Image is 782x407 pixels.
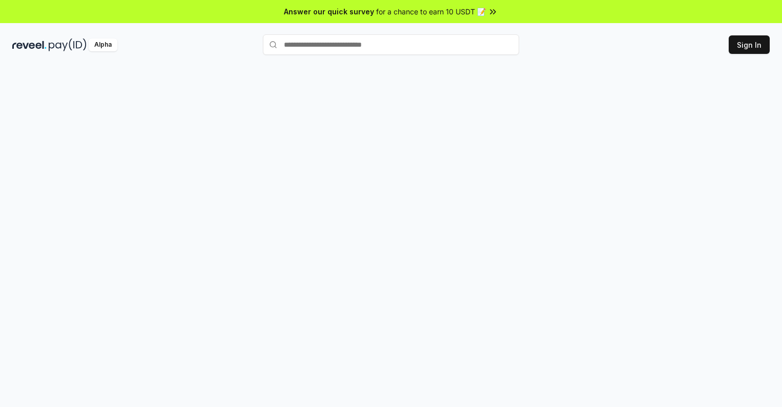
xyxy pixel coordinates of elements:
[284,6,374,17] span: Answer our quick survey
[12,38,47,51] img: reveel_dark
[729,35,770,54] button: Sign In
[49,38,87,51] img: pay_id
[89,38,117,51] div: Alpha
[376,6,486,17] span: for a chance to earn 10 USDT 📝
